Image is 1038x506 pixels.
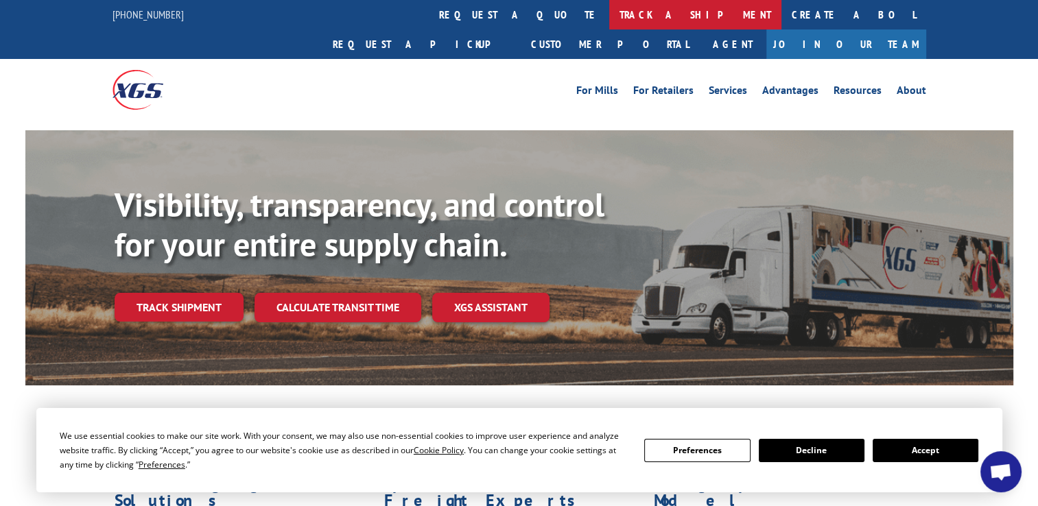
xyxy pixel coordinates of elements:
[432,293,550,322] a: XGS ASSISTANT
[633,85,694,100] a: For Retailers
[897,85,926,100] a: About
[699,29,766,59] a: Agent
[36,408,1002,492] div: Cookie Consent Prompt
[322,29,521,59] a: Request a pickup
[113,8,184,21] a: [PHONE_NUMBER]
[115,183,604,265] b: Visibility, transparency, and control for your entire supply chain.
[766,29,926,59] a: Join Our Team
[255,293,421,322] a: Calculate transit time
[414,444,464,456] span: Cookie Policy
[980,451,1022,492] div: Open chat
[759,439,864,462] button: Decline
[576,85,618,100] a: For Mills
[873,439,978,462] button: Accept
[139,459,185,470] span: Preferences
[115,293,244,322] a: Track shipment
[762,85,818,100] a: Advantages
[709,85,747,100] a: Services
[521,29,699,59] a: Customer Portal
[644,439,750,462] button: Preferences
[834,85,882,100] a: Resources
[60,429,628,472] div: We use essential cookies to make our site work. With your consent, we may also use non-essential ...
